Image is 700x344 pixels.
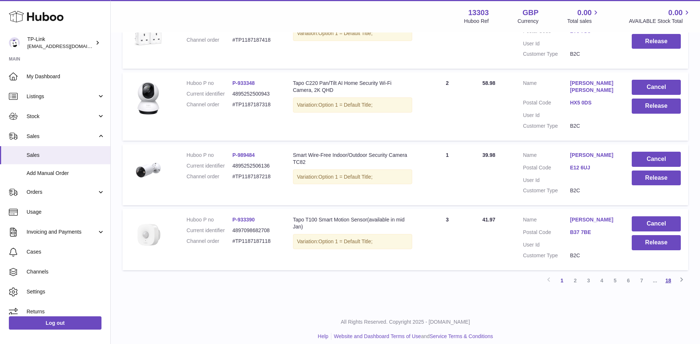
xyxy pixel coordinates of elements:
[523,187,570,194] dt: Customer Type
[27,93,97,100] span: Listings
[130,15,167,52] img: Tapo_P100_2pack_1000-1000px__UK__large_1587883115088x_fa54861f-8efc-4898-a8e6-7436161c49a6.jpg
[318,238,373,244] span: Option 1 = Default Title;
[117,319,694,326] p: All Rights Reserved. Copyright 2025 - [DOMAIN_NAME]
[632,99,681,114] button: Release
[570,252,617,259] dd: B2C
[331,333,493,340] li: and
[420,8,475,69] td: 1
[468,8,489,18] strong: 13303
[570,80,617,94] a: [PERSON_NAME] [PERSON_NAME]
[570,152,617,159] a: [PERSON_NAME]
[523,216,570,225] dt: Name
[668,8,683,18] span: 0.00
[232,227,278,234] dd: 4897098682708
[187,90,232,97] dt: Current identifier
[293,234,413,249] div: Variation:
[523,152,570,161] dt: Name
[293,169,413,185] div: Variation:
[27,288,105,295] span: Settings
[570,164,617,171] a: E12 6UJ
[293,97,413,113] div: Variation:
[27,268,105,275] span: Channels
[632,171,681,186] button: Release
[130,80,167,117] img: 01_large_20230714035613u.jpg
[187,227,232,234] dt: Current identifier
[523,164,570,173] dt: Postal Code
[293,152,413,166] div: Smart Wire-Free Indoor/Outdoor Security Camera TC82
[420,144,475,206] td: 1
[232,80,255,86] a: P-933348
[27,133,97,140] span: Sales
[27,73,105,80] span: My Dashboard
[187,216,232,223] dt: Huboo P no
[430,333,493,339] a: Service Terms & Conditions
[570,99,617,106] a: HX5 0DS
[232,173,278,180] dd: #TP1187187218
[27,189,97,196] span: Orders
[187,37,232,44] dt: Channel order
[523,112,570,119] dt: User Id
[420,72,475,140] td: 2
[567,8,600,25] a: 0.00 Total sales
[523,123,570,130] dt: Customer Type
[27,113,97,120] span: Stock
[595,274,608,287] a: 4
[523,177,570,184] dt: User Id
[187,162,232,169] dt: Current identifier
[27,170,105,177] span: Add Manual Order
[569,274,582,287] a: 2
[570,229,617,236] a: B37 7BE
[293,80,413,94] div: Tapo C220 Pan/Tilt AI Home Security Wi-Fi Camera, 2K QHD
[130,152,167,189] img: Product_Images_01_large_20240318022019h.png
[9,316,101,330] a: Log out
[523,8,538,18] strong: GBP
[27,248,105,255] span: Cases
[632,34,681,49] button: Release
[523,80,570,96] dt: Name
[232,90,278,97] dd: 4895252500943
[632,152,681,167] button: Cancel
[523,252,570,259] dt: Customer Type
[9,37,20,48] img: gaby.chen@tp-link.com
[232,238,278,245] dd: #TP1187187118
[523,99,570,108] dt: Postal Code
[570,216,617,223] a: [PERSON_NAME]
[523,40,570,47] dt: User Id
[662,274,675,287] a: 18
[27,152,105,159] span: Sales
[482,152,495,158] span: 39.98
[187,80,232,87] dt: Huboo P no
[523,229,570,238] dt: Postal Code
[482,217,495,223] span: 41.97
[629,18,691,25] span: AVAILABLE Stock Total
[570,187,617,194] dd: B2C
[187,101,232,108] dt: Channel order
[232,152,255,158] a: P-989484
[632,80,681,95] button: Cancel
[632,235,681,250] button: Release
[27,43,108,49] span: [EMAIL_ADDRESS][DOMAIN_NAME]
[523,51,570,58] dt: Customer Type
[187,152,232,159] dt: Huboo P no
[523,241,570,248] dt: User Id
[577,8,592,18] span: 0.00
[518,18,539,25] div: Currency
[648,274,662,287] span: ...
[482,80,495,86] span: 58.98
[570,123,617,130] dd: B2C
[232,101,278,108] dd: #TP1187187318
[187,173,232,180] dt: Channel order
[570,51,617,58] dd: B2C
[464,18,489,25] div: Huboo Ref
[318,30,373,36] span: Option 1 = Default Title;
[232,37,278,44] dd: #TP1187187418
[334,333,421,339] a: Website and Dashboard Terms of Use
[420,209,475,270] td: 3
[27,308,105,315] span: Returns
[567,18,600,25] span: Total sales
[130,216,167,253] img: TapoT100_01.jpg
[187,238,232,245] dt: Channel order
[622,274,635,287] a: 6
[608,274,622,287] a: 5
[318,102,373,108] span: Option 1 = Default Title;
